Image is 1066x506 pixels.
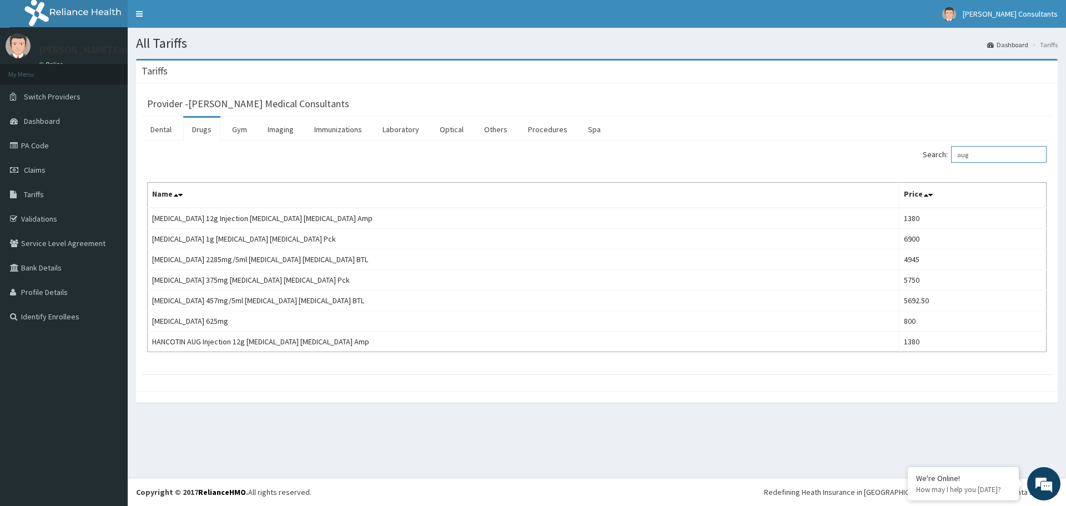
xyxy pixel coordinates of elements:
td: HANCOTIN AUG Injection 12g [MEDICAL_DATA] [MEDICAL_DATA] Amp [148,332,899,352]
td: 800 [899,311,1047,332]
span: [PERSON_NAME] Consultants [963,9,1058,19]
a: RelianceHMO [198,487,246,497]
img: d_794563401_company_1708531726252_794563401 [21,56,45,83]
a: Drugs [183,118,220,141]
a: Procedures [519,118,576,141]
a: Dental [142,118,180,141]
td: 1380 [899,208,1047,229]
th: Price [899,183,1047,208]
a: Gym [223,118,256,141]
li: Tariffs [1029,40,1058,49]
h3: Provider - [PERSON_NAME] Medical Consultants [147,99,349,109]
a: Others [475,118,516,141]
label: Search: [923,146,1047,163]
td: 5750 [899,270,1047,290]
a: Imaging [259,118,303,141]
img: User Image [6,33,31,58]
td: [MEDICAL_DATA] 1g [MEDICAL_DATA] [MEDICAL_DATA] Pck [148,229,899,249]
footer: All rights reserved. [128,478,1066,506]
td: [MEDICAL_DATA] 457mg/5ml [MEDICAL_DATA] [MEDICAL_DATA] BTL [148,290,899,311]
input: Search: [951,146,1047,163]
td: [MEDICAL_DATA] 2285mg/5ml [MEDICAL_DATA] [MEDICAL_DATA] BTL [148,249,899,270]
a: Online [39,61,66,68]
a: Dashboard [987,40,1028,49]
span: Dashboard [24,116,60,126]
td: 5692.50 [899,290,1047,311]
td: [MEDICAL_DATA] 375mg [MEDICAL_DATA] [MEDICAL_DATA] Pck [148,270,899,290]
div: Chat with us now [58,62,187,77]
td: 6900 [899,229,1047,249]
span: Tariffs [24,189,44,199]
a: Immunizations [305,118,371,141]
h3: Tariffs [142,66,168,76]
div: We're Online! [916,473,1010,483]
span: We're online! [64,140,153,252]
td: 4945 [899,249,1047,270]
td: [MEDICAL_DATA] 12g Injection [MEDICAL_DATA] [MEDICAL_DATA] Amp [148,208,899,229]
th: Name [148,183,899,208]
div: Redefining Heath Insurance in [GEOGRAPHIC_DATA] using Telemedicine and Data Science! [764,487,1058,498]
td: 1380 [899,332,1047,352]
textarea: Type your message and hit 'Enter' [6,303,212,342]
p: How may I help you today? [916,485,1010,494]
img: User Image [942,7,956,21]
span: Switch Providers [24,92,81,102]
strong: Copyright © 2017 . [136,487,248,497]
a: Laboratory [374,118,428,141]
h1: All Tariffs [136,36,1058,51]
div: Minimize live chat window [182,6,209,32]
span: Claims [24,165,46,175]
a: Spa [579,118,610,141]
td: [MEDICAL_DATA] 625mg [148,311,899,332]
p: [PERSON_NAME] Consultants [39,45,167,55]
a: Optical [431,118,472,141]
